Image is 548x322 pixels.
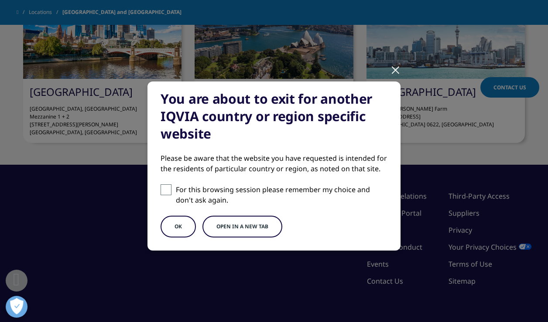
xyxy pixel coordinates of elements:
[161,153,387,174] div: Please be aware that the website you have requested is intended for the residents of particular c...
[6,296,27,318] button: Open Preferences
[161,216,196,237] button: OK
[161,90,387,142] div: You are about to exit for another IQVIA country or region specific website
[202,216,282,237] button: Open in a new tab
[176,184,387,205] p: For this browsing session please remember my choice and don't ask again.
